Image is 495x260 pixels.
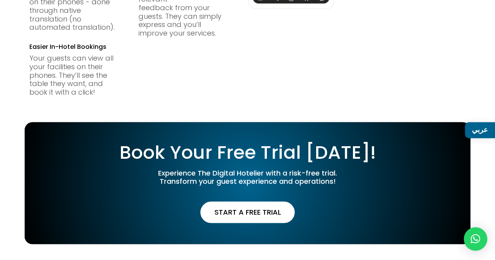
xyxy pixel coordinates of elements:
[130,169,365,185] div: Experience The Digital Hotelier with a risk-free trial. Transform your guest experience and opera...
[29,54,116,96] div: Your guests can view all your facilities on their phones. They’ll see the table they want, and bo...
[200,201,294,223] a: Start a Free Trial
[29,42,106,51] span: Easier In-Hotel Bookings
[25,141,470,167] h2: Book Your Free Trial [DATE]!
[465,122,495,138] a: عربي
